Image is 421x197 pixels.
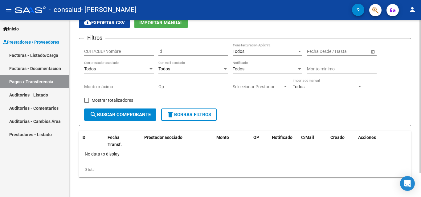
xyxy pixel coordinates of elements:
[84,20,125,26] span: Exportar CSV
[81,3,137,17] span: - [PERSON_NAME]
[90,111,97,118] mat-icon: search
[90,112,151,117] span: Buscar Comprobante
[3,39,59,45] span: Prestadores / Proveedores
[84,33,105,42] h3: Filtros
[400,176,415,191] div: Open Intercom Messenger
[356,131,411,151] datatable-header-cell: Acciones
[139,20,183,26] span: Importar Manual
[79,162,411,177] div: 0 total
[161,108,217,121] button: Borrar Filtros
[233,84,283,89] span: Seleccionar Prestador
[49,3,81,17] span: - consalud
[214,131,251,151] datatable-header-cell: Monto
[5,6,12,13] mat-icon: menu
[105,131,133,151] datatable-header-cell: Fecha Transf.
[81,135,85,140] span: ID
[84,19,91,26] mat-icon: cloud_download
[233,66,244,71] span: Todos
[293,84,305,89] span: Todos
[301,135,314,140] span: C/Mail
[299,131,328,151] datatable-header-cell: C/Mail
[328,131,356,151] datatable-header-cell: Creado
[335,49,365,54] input: Fecha fin
[167,112,211,117] span: Borrar Filtros
[167,111,174,118] mat-icon: delete
[92,97,133,104] span: Mostrar totalizadores
[358,135,376,140] span: Acciones
[409,6,416,13] mat-icon: person
[79,146,411,162] div: No data to display
[84,66,96,71] span: Todos
[142,131,214,151] datatable-header-cell: Prestador asociado
[108,135,122,147] span: Fecha Transf.
[253,135,259,140] span: OP
[3,26,19,32] span: Inicio
[158,66,170,71] span: Todos
[370,48,376,55] button: Open calendar
[134,17,188,28] button: Importar Manual
[272,135,292,140] span: Notificado
[251,131,269,151] datatable-header-cell: OP
[79,131,105,151] datatable-header-cell: ID
[330,135,345,140] span: Creado
[84,108,156,121] button: Buscar Comprobante
[144,135,182,140] span: Prestador asociado
[233,49,244,54] span: Todos
[307,49,329,54] input: Fecha inicio
[269,131,299,151] datatable-header-cell: Notificado
[79,17,130,28] button: Exportar CSV
[216,135,229,140] span: Monto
